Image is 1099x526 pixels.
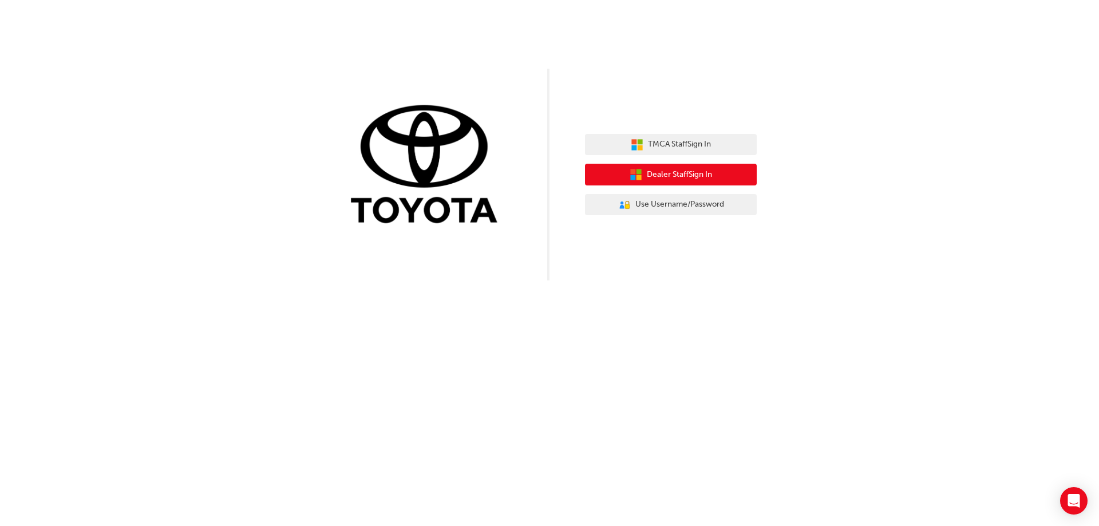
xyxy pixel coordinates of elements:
[585,164,757,185] button: Dealer StaffSign In
[648,138,711,151] span: TMCA Staff Sign In
[585,194,757,216] button: Use Username/Password
[342,102,514,229] img: Trak
[1060,487,1088,515] div: Open Intercom Messenger
[635,198,724,211] span: Use Username/Password
[585,134,757,156] button: TMCA StaffSign In
[647,168,712,181] span: Dealer Staff Sign In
